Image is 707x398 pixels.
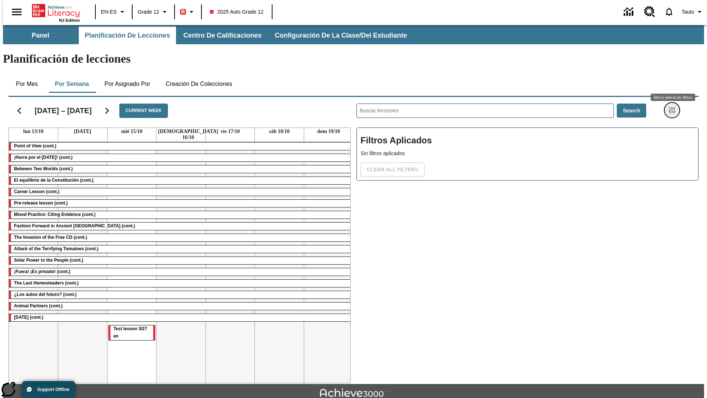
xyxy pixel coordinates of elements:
[32,31,49,40] span: Panel
[181,7,185,16] span: B
[14,315,43,320] span: Día del Trabajo (cont.)
[3,27,414,44] div: Subbarra de navegación
[9,154,353,161] div: ¡Hurra por el Día de la Constitución! (cont.)
[9,280,353,287] div: The Last Homesteaders (cont.)
[9,211,353,219] div: Mixed Practice: Citing Evidence (cont.)
[14,292,77,297] span: ¿Los autos del futuro? (cont.)
[9,291,353,298] div: ¿Los autos del futuro? (cont.)
[9,177,353,184] div: El equilibrio de la Constitución (cont.)
[101,8,117,16] span: EN-ES
[9,303,353,310] div: Animal Partners (cont.)
[138,8,159,16] span: Grade 12
[177,27,267,44] button: Centro de calificaciones
[14,280,78,286] span: The Last Homesteaders (cont.)
[183,31,261,40] span: Centro de calificaciones
[617,104,647,118] button: Search
[275,31,407,40] span: Configuración de la clase/del estudiante
[9,188,353,196] div: Career Lesson (cont.)
[108,325,156,340] div: Test lesson 3/27 en
[360,150,694,157] p: Sin filtros aplicados
[210,8,263,16] span: 2025 Auto Grade 12
[682,8,694,16] span: Tauto
[219,128,242,135] a: 17 de octubre de 2025
[98,5,130,18] button: Language: EN-ES, Selecciona un idioma
[9,200,353,207] div: Pre-release lesson (cont.)
[160,75,238,93] button: Creación de colecciones
[177,5,199,18] button: Boost El color de la clase es rojo. Cambiar el color de la clase.
[351,94,699,383] div: Search
[9,257,353,264] div: Solar Power to the People (cont.)
[679,5,707,18] button: Perfil/Configuración
[98,101,116,120] button: Seguir
[665,103,679,118] button: Menú lateral de filtros
[3,25,704,44] div: Subbarra de navegación
[9,165,353,173] div: Between Two Worlds (cont.)
[14,235,87,240] span: The Invasion of the Free CD (cont.)
[360,132,694,150] h2: Filtros Aplicados
[9,314,353,321] div: Día del Trabajo (cont.)
[357,104,613,118] input: Buscar lecciones
[14,258,83,263] span: Solar Power to the People (cont.)
[269,27,413,44] button: Configuración de la clase/del estudiante
[4,27,77,44] button: Panel
[119,104,168,118] button: Current Week
[32,3,80,22] div: Portada
[9,268,353,276] div: ¡Fuera! ¡Es privado! (cont.)
[9,143,353,150] div: Point of View (cont.)
[14,200,68,206] span: Pre-release lesson (cont.)
[35,106,92,115] h2: [DATE] – [DATE]
[14,166,73,171] span: Between Two Worlds (cont.)
[79,27,176,44] button: Planificación de lecciones
[640,2,659,22] a: Centro de recursos, Se abrirá en una pestaña nueva.
[14,178,94,183] span: El equilibrio de la Constitución (cont.)
[85,31,170,40] span: Planificación de lecciones
[14,155,73,160] span: ¡Hurra por el Día de la Constitución! (cont.)
[59,18,80,22] span: NJ Edition
[10,101,29,120] button: Regresar
[22,381,75,398] button: Support Offline
[651,94,695,101] div: Menú lateral de filtros
[619,2,640,22] a: Centro de información
[14,212,95,217] span: Mixed Practice: Citing Evidence (cont.)
[37,387,69,392] span: Support Offline
[156,128,220,141] a: 16 de octubre de 2025
[14,303,63,308] span: Animal Partners (cont.)
[73,128,93,135] a: 14 de octubre de 2025
[6,1,28,23] button: Abrir el menú lateral
[3,52,704,66] h1: Planificación de lecciones
[268,128,291,135] a: 18 de octubre de 2025
[113,326,147,339] span: Test lesson 3/27 en
[98,75,156,93] button: Por asignado por
[22,128,45,135] a: 13 de octubre de 2025
[14,189,59,194] span: Career Lesson (cont.)
[14,269,70,274] span: ¡Fuera! ¡Es privado! (cont.)
[14,223,135,228] span: Fashion Forward in Ancient Rome (cont.)
[316,128,342,135] a: 19 de octubre de 2025
[8,75,45,93] button: Por mes
[32,3,80,18] a: Portada
[135,5,172,18] button: Grado: Grade 12, Elige un grado
[14,143,56,149] span: Point of View (cont.)
[14,246,99,251] span: Attack of the Terrifying Tomatoes (cont.)
[9,234,353,241] div: The Invasion of the Free CD (cont.)
[9,223,353,230] div: Fashion Forward in Ancient Rome (cont.)
[49,75,95,93] button: Por semana
[9,245,353,253] div: Attack of the Terrifying Tomatoes (cont.)
[356,128,699,181] div: Filtros Aplicados
[659,2,679,21] a: Notificaciones
[120,128,144,135] a: 15 de octubre de 2025
[3,94,351,383] div: Calendario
